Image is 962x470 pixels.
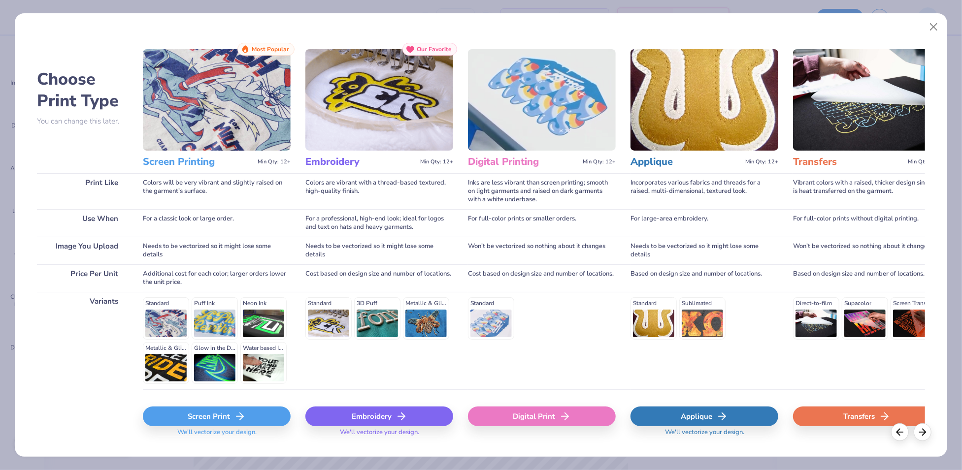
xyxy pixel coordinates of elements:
[305,209,453,237] div: For a professional, high-end look; ideal for logos and text on hats and heavy garments.
[305,407,453,426] div: Embroidery
[468,237,616,264] div: Won't be vectorized so nothing about it changes
[252,46,289,53] span: Most Popular
[336,428,423,442] span: We'll vectorize your design.
[468,49,616,151] img: Digital Printing
[468,407,616,426] div: Digital Print
[468,209,616,237] div: For full-color prints or smaller orders.
[37,68,128,112] h2: Choose Print Type
[630,49,778,151] img: Applique
[37,264,128,292] div: Price Per Unit
[793,264,941,292] div: Based on design size and number of locations.
[630,237,778,264] div: Needs to be vectorized so it might lose some details
[37,209,128,237] div: Use When
[630,209,778,237] div: For large-area embroidery.
[143,209,291,237] div: For a classic look or large order.
[258,158,291,165] span: Min Qty: 12+
[661,428,748,442] span: We'll vectorize your design.
[468,156,579,168] h3: Digital Printing
[630,156,741,168] h3: Applique
[143,237,291,264] div: Needs to be vectorized so it might lose some details
[908,158,941,165] span: Min Qty: 12+
[583,158,616,165] span: Min Qty: 12+
[793,407,941,426] div: Transfers
[143,407,291,426] div: Screen Print
[420,158,453,165] span: Min Qty: 12+
[143,264,291,292] div: Additional cost for each color; larger orders lower the unit price.
[630,264,778,292] div: Based on design size and number of locations.
[793,49,941,151] img: Transfers
[37,292,128,389] div: Variants
[305,173,453,209] div: Colors are vibrant with a thread-based textured, high-quality finish.
[143,49,291,151] img: Screen Printing
[793,209,941,237] div: For full-color prints without digital printing.
[630,407,778,426] div: Applique
[417,46,452,53] span: Our Favorite
[924,18,943,36] button: Close
[37,117,128,125] p: You can change this later.
[173,428,261,442] span: We'll vectorize your design.
[305,264,453,292] div: Cost based on design size and number of locations.
[37,237,128,264] div: Image You Upload
[143,156,254,168] h3: Screen Printing
[37,173,128,209] div: Print Like
[745,158,778,165] span: Min Qty: 12+
[305,237,453,264] div: Needs to be vectorized so it might lose some details
[793,173,941,209] div: Vibrant colors with a raised, thicker design since it is heat transferred on the garment.
[630,173,778,209] div: Incorporates various fabrics and threads for a raised, multi-dimensional, textured look.
[143,173,291,209] div: Colors will be very vibrant and slightly raised on the garment's surface.
[468,173,616,209] div: Inks are less vibrant than screen printing; smooth on light garments and raised on dark garments ...
[305,49,453,151] img: Embroidery
[793,237,941,264] div: Won't be vectorized so nothing about it changes
[305,156,416,168] h3: Embroidery
[793,156,904,168] h3: Transfers
[468,264,616,292] div: Cost based on design size and number of locations.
